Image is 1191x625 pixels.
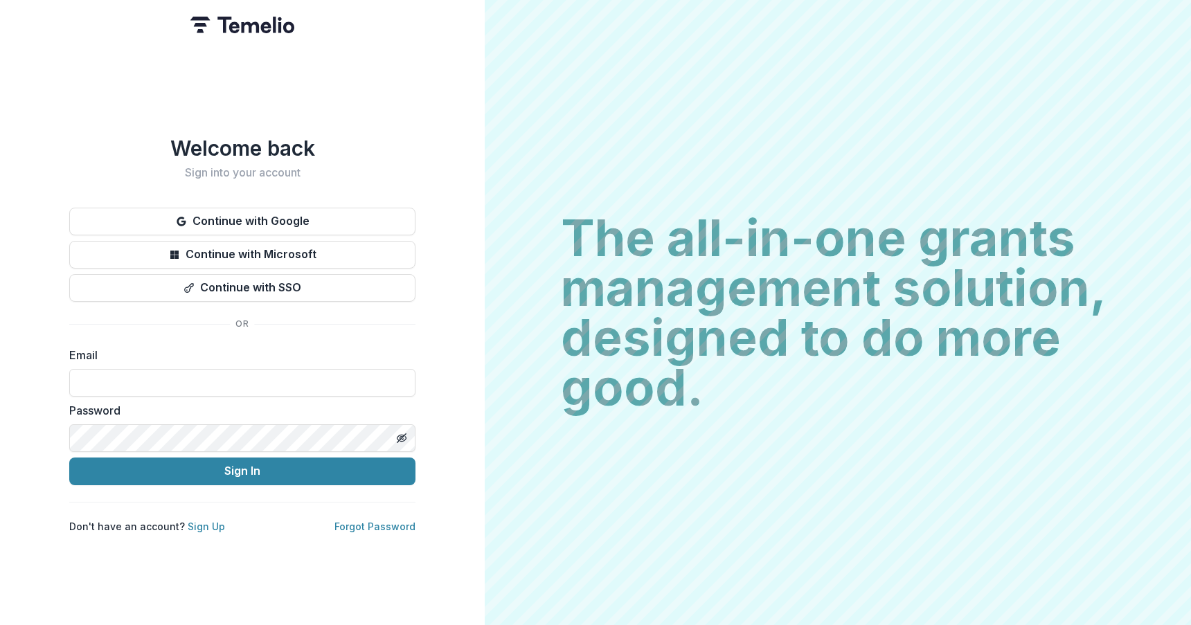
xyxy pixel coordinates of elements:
[69,241,415,269] button: Continue with Microsoft
[69,208,415,235] button: Continue with Google
[188,520,225,532] a: Sign Up
[69,347,407,363] label: Email
[69,166,415,179] h2: Sign into your account
[69,274,415,302] button: Continue with SSO
[69,402,407,419] label: Password
[391,427,413,449] button: Toggle password visibility
[190,17,294,33] img: Temelio
[334,520,415,532] a: Forgot Password
[69,136,415,161] h1: Welcome back
[69,458,415,485] button: Sign In
[69,519,225,534] p: Don't have an account?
